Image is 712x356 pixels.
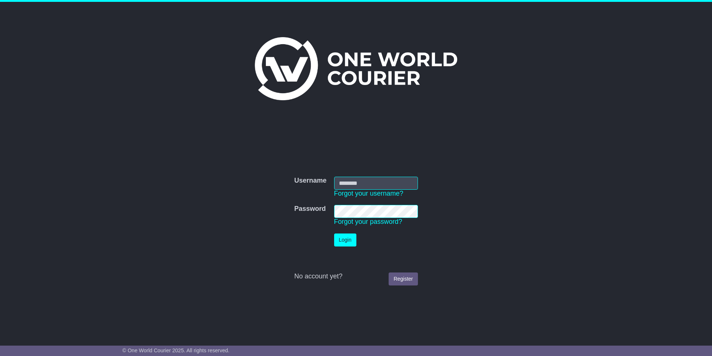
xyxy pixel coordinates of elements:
span: © One World Courier 2025. All rights reserved. [122,347,230,353]
label: Username [294,177,326,185]
label: Password [294,205,326,213]
button: Login [334,233,356,246]
a: Register [389,272,418,285]
a: Forgot your password? [334,218,402,225]
a: Forgot your username? [334,190,403,197]
img: One World [255,37,457,100]
div: No account yet? [294,272,418,281]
